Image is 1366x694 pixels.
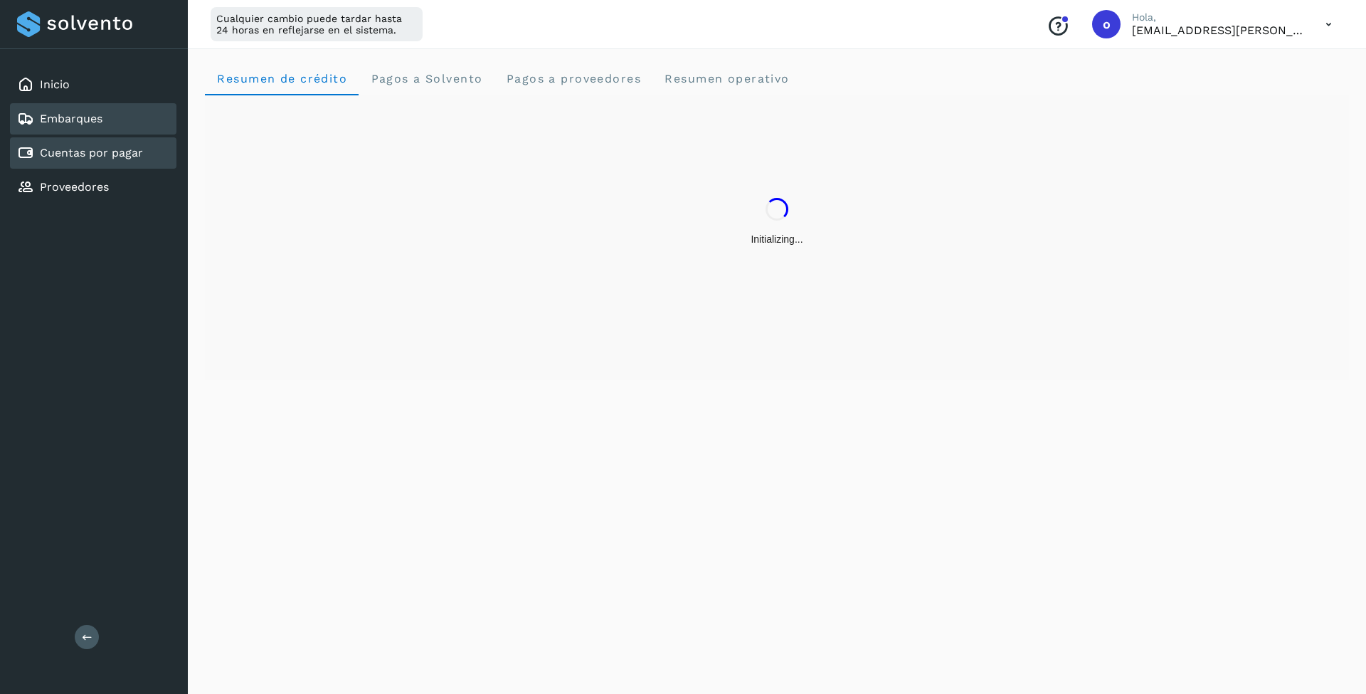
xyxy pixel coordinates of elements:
[40,112,102,125] a: Embarques
[216,72,347,85] span: Resumen de crédito
[505,72,641,85] span: Pagos a proveedores
[211,7,423,41] div: Cualquier cambio puede tardar hasta 24 horas en reflejarse en el sistema.
[664,72,790,85] span: Resumen operativo
[1132,23,1303,37] p: ops.lozano@solvento.mx
[10,69,176,100] div: Inicio
[40,78,70,91] a: Inicio
[10,103,176,135] div: Embarques
[10,137,176,169] div: Cuentas por pagar
[1132,11,1303,23] p: Hola,
[370,72,482,85] span: Pagos a Solvento
[40,180,109,194] a: Proveedores
[40,146,143,159] a: Cuentas por pagar
[10,172,176,203] div: Proveedores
